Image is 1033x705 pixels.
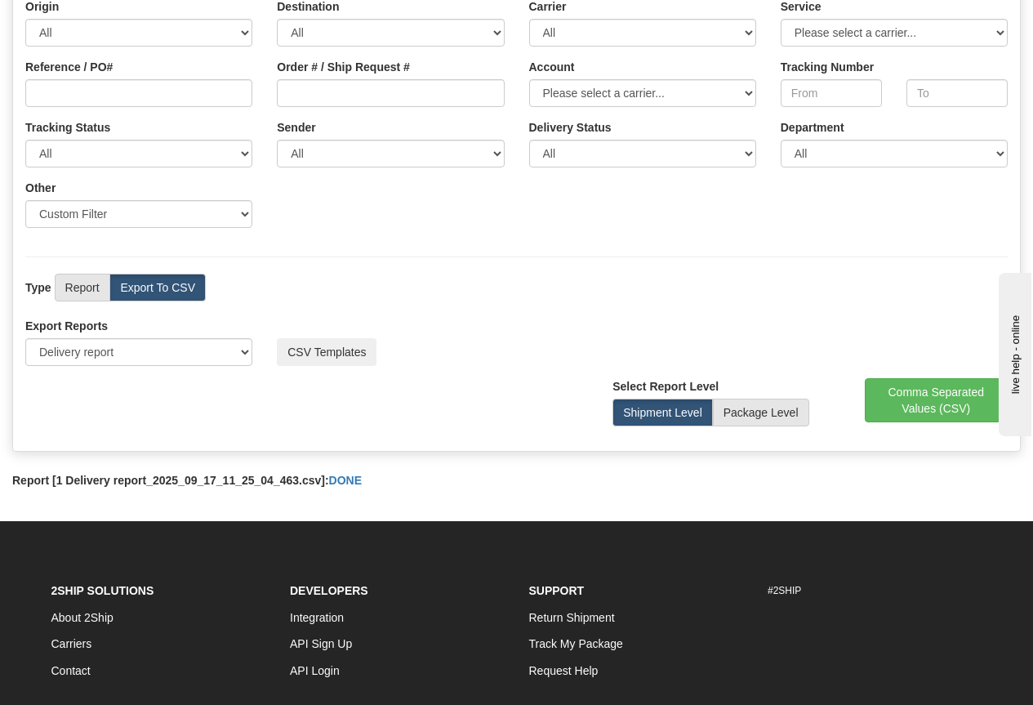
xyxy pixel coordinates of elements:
label: Export Reports [25,318,108,334]
label: Account [529,59,575,75]
button: CSV Templates [277,338,376,366]
a: Request Help [529,664,599,677]
label: Order # / Ship Request # [277,59,410,75]
label: Department [781,119,844,136]
label: Tracking Number [781,59,874,75]
strong: 2Ship Solutions [51,584,154,597]
iframe: chat widget [995,269,1031,435]
a: Contact [51,664,91,677]
h6: #2SHIP [768,586,982,596]
a: Integration [290,611,344,624]
div: live help - online [12,14,151,26]
strong: Developers [290,584,368,597]
label: Reference / PO# [25,59,113,75]
a: Carriers [51,637,92,650]
label: Sender [277,119,315,136]
label: Shipment Level [612,399,713,426]
input: From [781,79,882,107]
a: API Login [290,664,340,677]
label: Please ensure data set in report has been RECENTLY tracked from your Shipment History [529,119,612,136]
a: DONE [329,474,362,487]
label: Tracking Status [25,119,110,136]
a: API Sign Up [290,637,352,650]
label: Package Level [713,399,809,426]
strong: Support [529,584,585,597]
a: About 2Ship [51,611,114,624]
a: Return Shipment [529,611,615,624]
input: To [906,79,1008,107]
select: Please ensure data set in report has been RECENTLY tracked from your Shipment History [529,140,756,167]
label: Type [25,279,51,296]
label: Select Report Level [612,378,719,395]
label: Report [1 Delivery report_2025_09_17_11_25_04_463.csv]: [12,472,362,489]
label: Other [25,180,56,196]
label: Export To CSV [109,274,206,301]
button: Comma Separated Values (CSV) [865,378,1009,422]
label: Report [55,274,110,301]
a: Track My Package [529,637,623,650]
